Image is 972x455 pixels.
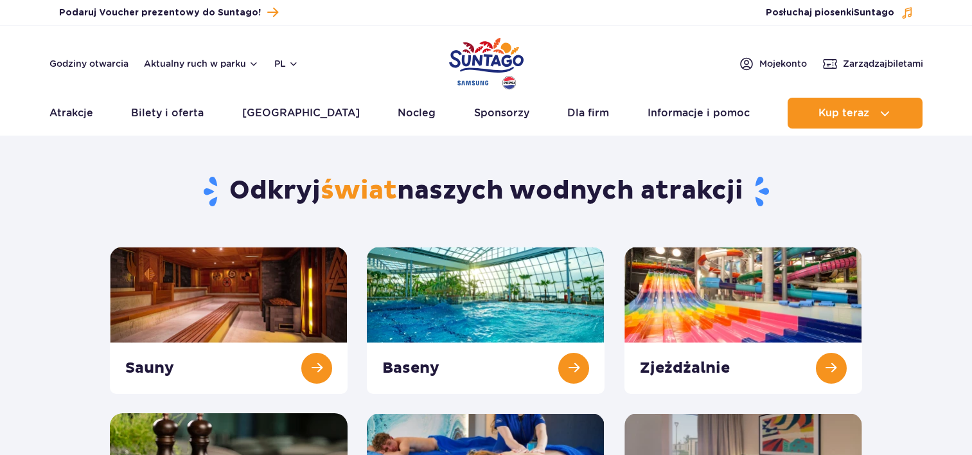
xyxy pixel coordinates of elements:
[766,6,894,19] span: Posłuchaj piosenki
[59,6,261,19] span: Podaruj Voucher prezentowy do Suntago!
[49,98,93,129] a: Atrakcje
[759,57,807,70] span: Moje konto
[321,175,397,207] span: świat
[449,32,524,91] a: Park of Poland
[822,56,923,71] a: Zarządzajbiletami
[739,56,807,71] a: Mojekonto
[854,8,894,17] span: Suntago
[131,98,204,129] a: Bilety i oferta
[843,57,923,70] span: Zarządzaj biletami
[274,57,299,70] button: pl
[648,98,750,129] a: Informacje i pomoc
[474,98,529,129] a: Sponsorzy
[788,98,923,129] button: Kup teraz
[49,57,128,70] a: Godziny otwarcia
[242,98,360,129] a: [GEOGRAPHIC_DATA]
[110,175,862,208] h1: Odkryj naszych wodnych atrakcji
[567,98,609,129] a: Dla firm
[818,107,869,119] span: Kup teraz
[398,98,436,129] a: Nocleg
[766,6,914,19] button: Posłuchaj piosenkiSuntago
[144,58,259,69] button: Aktualny ruch w parku
[59,4,278,21] a: Podaruj Voucher prezentowy do Suntago!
